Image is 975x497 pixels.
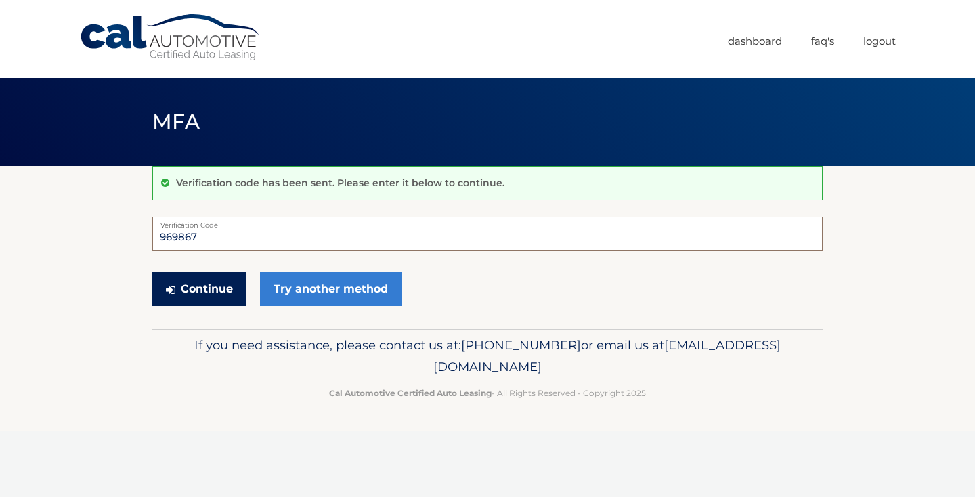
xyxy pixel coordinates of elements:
[260,272,402,306] a: Try another method
[79,14,262,62] a: Cal Automotive
[152,217,823,228] label: Verification Code
[433,337,781,374] span: [EMAIL_ADDRESS][DOMAIN_NAME]
[161,334,814,378] p: If you need assistance, please contact us at: or email us at
[152,217,823,251] input: Verification Code
[811,30,834,52] a: FAQ's
[461,337,581,353] span: [PHONE_NUMBER]
[329,388,492,398] strong: Cal Automotive Certified Auto Leasing
[176,177,504,189] p: Verification code has been sent. Please enter it below to continue.
[152,109,200,134] span: MFA
[161,386,814,400] p: - All Rights Reserved - Copyright 2025
[728,30,782,52] a: Dashboard
[152,272,246,306] button: Continue
[863,30,896,52] a: Logout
